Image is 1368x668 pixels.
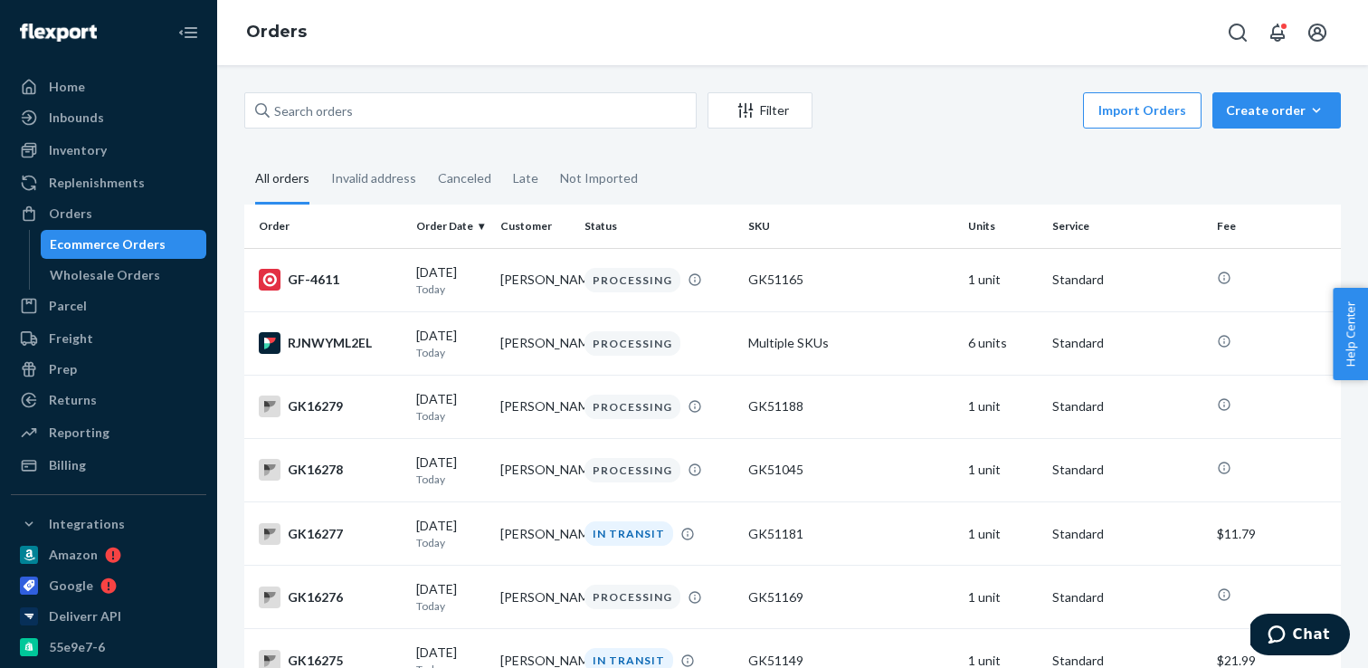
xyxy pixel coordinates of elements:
[49,424,109,442] div: Reporting
[20,24,97,42] img: Flexport logo
[11,571,206,600] a: Google
[961,375,1045,438] td: 1 unit
[493,502,577,566] td: [PERSON_NAME]
[170,14,206,51] button: Close Navigation
[961,248,1045,311] td: 1 unit
[259,523,402,545] div: GK16277
[11,510,206,539] button: Integrations
[416,327,486,360] div: [DATE]
[708,92,812,129] button: Filter
[493,248,577,311] td: [PERSON_NAME]
[11,199,206,228] a: Orders
[259,587,402,608] div: GK16276
[246,22,307,42] a: Orders
[259,332,402,354] div: RJNWYML2EL
[255,155,309,205] div: All orders
[1212,92,1341,129] button: Create order
[584,521,673,546] div: IN TRANSIT
[438,155,491,202] div: Canceled
[11,540,206,569] a: Amazon
[416,472,486,487] p: Today
[493,438,577,501] td: [PERSON_NAME]
[259,269,402,291] div: GF-4611
[1210,502,1341,566] td: $11.79
[49,546,98,564] div: Amazon
[416,263,486,297] div: [DATE]
[1210,205,1341,248] th: Fee
[961,205,1045,248] th: Units
[961,438,1045,501] td: 1 unit
[11,451,206,480] a: Billing
[11,602,206,631] a: Deliverr API
[741,311,960,375] td: Multiple SKUs
[11,633,206,662] a: 55e9e7-6
[11,168,206,197] a: Replenishments
[1299,14,1335,51] button: Open account menu
[416,517,486,550] div: [DATE]
[708,101,812,119] div: Filter
[409,205,493,248] th: Order Date
[244,205,409,248] th: Order
[961,311,1045,375] td: 6 units
[11,418,206,447] a: Reporting
[50,235,166,253] div: Ecommerce Orders
[244,92,697,129] input: Search orders
[49,174,145,192] div: Replenishments
[11,136,206,165] a: Inventory
[1333,288,1368,380] button: Help Center
[259,459,402,481] div: GK16278
[577,205,742,248] th: Status
[11,386,206,415] a: Returns
[11,103,206,132] a: Inbounds
[232,6,321,59] ol: breadcrumbs
[416,282,486,297] p: Today
[1052,588,1202,606] p: Standard
[1052,271,1202,289] p: Standard
[416,408,486,424] p: Today
[41,230,207,259] a: Ecommerce Orders
[1083,92,1202,129] button: Import Orders
[416,598,486,614] p: Today
[49,456,86,474] div: Billing
[584,331,680,356] div: PROCESSING
[49,515,125,533] div: Integrations
[49,391,97,409] div: Returns
[49,607,121,625] div: Deliverr API
[493,311,577,375] td: [PERSON_NAME]
[11,72,206,101] a: Home
[49,638,105,656] div: 55e9e7-6
[493,566,577,629] td: [PERSON_NAME]
[49,297,87,315] div: Parcel
[748,271,953,289] div: GK51165
[11,291,206,320] a: Parcel
[1250,614,1350,659] iframe: Opens a widget where you can chat to one of our agents
[1052,397,1202,415] p: Standard
[416,580,486,614] div: [DATE]
[584,395,680,419] div: PROCESSING
[49,78,85,96] div: Home
[49,360,77,378] div: Prep
[493,375,577,438] td: [PERSON_NAME]
[961,566,1045,629] td: 1 unit
[11,355,206,384] a: Prep
[416,535,486,550] p: Today
[11,324,206,353] a: Freight
[1220,14,1256,51] button: Open Search Box
[50,266,160,284] div: Wholesale Orders
[416,453,486,487] div: [DATE]
[748,588,953,606] div: GK51169
[49,329,93,348] div: Freight
[584,585,680,609] div: PROCESSING
[1259,14,1296,51] button: Open notifications
[741,205,960,248] th: SKU
[416,390,486,424] div: [DATE]
[416,345,486,360] p: Today
[500,218,570,234] div: Customer
[748,461,953,479] div: GK51045
[1052,334,1202,352] p: Standard
[584,268,680,292] div: PROCESSING
[49,141,107,159] div: Inventory
[560,155,638,202] div: Not Imported
[1045,205,1210,248] th: Service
